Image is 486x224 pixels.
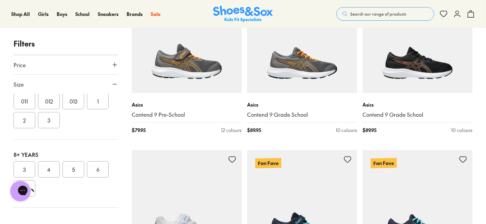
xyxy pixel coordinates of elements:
[14,75,118,94] button: Size
[151,11,161,18] a: Sale
[11,11,30,17] span: Shop All
[350,11,406,17] span: Search our range of products
[336,7,434,21] button: Search our range of products
[247,101,357,108] p: Asics
[221,127,242,134] div: 12 colours
[57,11,67,18] a: Boys
[62,161,84,178] button: 5
[362,127,376,134] span: $ 89.95
[362,101,472,108] p: Asics
[336,127,357,134] div: 10 colours
[255,158,281,168] p: Fan Fave
[14,80,24,88] span: Size
[98,11,118,18] a: Sneakers
[362,111,472,118] a: Contend 9 Grade School
[38,11,49,18] a: Girls
[132,111,242,118] a: Contend 9 Pre-School
[38,161,60,178] button: 4
[14,161,35,178] button: 3
[213,6,273,22] img: SNS_Logo_Responsive.svg
[213,6,273,22] a: Shoes & Sox
[14,38,118,49] p: Filters
[57,11,67,17] span: Boys
[247,127,261,134] span: $ 89.95
[87,161,109,178] button: 6
[38,93,60,109] button: 012
[451,127,472,134] div: 10 colours
[14,93,35,109] button: 011
[75,11,90,17] span: School
[127,11,143,18] a: Brands
[38,11,49,17] span: Girls
[371,158,397,168] p: Fan Fave
[98,11,118,17] span: Sneakers
[87,93,109,109] button: 1
[132,101,242,108] p: Asics
[151,11,161,17] span: Sale
[14,61,26,69] span: Price
[132,127,146,134] span: $ 79.95
[14,150,118,158] div: 8+ Years
[14,112,35,128] button: 2
[62,93,84,109] button: 013
[7,179,34,204] iframe: Gorgias live chat messenger
[11,11,30,18] a: Shop All
[38,112,60,128] button: 3
[14,55,118,74] button: Price
[247,111,357,118] a: Contend 9 Grade School
[127,11,143,17] span: Brands
[75,11,90,18] a: School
